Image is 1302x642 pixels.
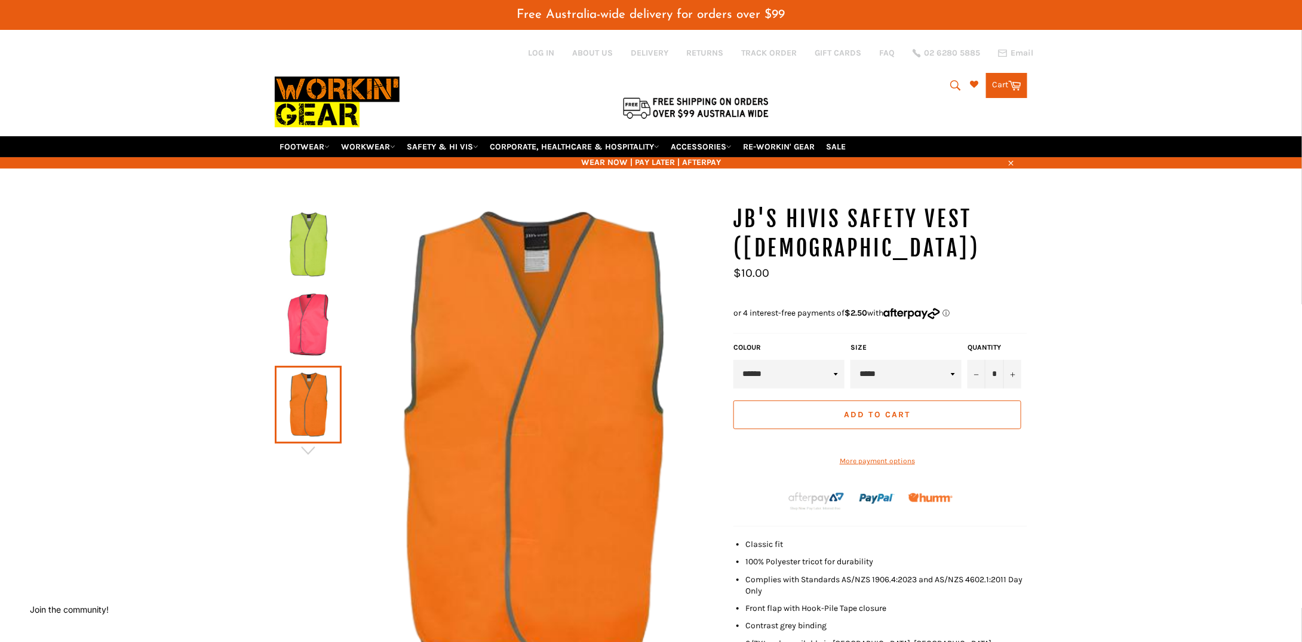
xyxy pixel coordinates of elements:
a: GIFT CARDS [815,47,861,59]
button: Reduce item quantity by one [968,360,985,389]
label: Quantity [968,343,1021,353]
a: Cart [986,73,1027,98]
a: 02 6280 5885 [913,49,980,57]
a: SAFETY & HI VIS [402,136,483,157]
img: JB'S 6HVSV HiVis Safety Vest - Workin' Gear [281,212,336,277]
a: More payment options [733,456,1021,466]
li: Front flap with Hook-Pile Tape closure [745,603,1027,614]
a: TRACK ORDER [741,47,797,59]
button: Add to Cart [733,401,1021,429]
a: FAQ [879,47,895,59]
li: 100% Polyester tricot for durability [745,556,1027,567]
img: Afterpay-Logo-on-dark-bg_large.png [787,491,846,511]
img: Humm_core_logo_RGB-01_300x60px_small_195d8312-4386-4de7-b182-0ef9b6303a37.png [908,493,953,502]
a: CORPORATE, HEALTHCARE & HOSPITALITY [485,136,664,157]
a: ACCESSORIES [666,136,736,157]
img: paypal.png [859,481,895,516]
span: Add to Cart [844,409,910,420]
a: RE-WORKIN' GEAR [738,136,819,157]
a: Log in [528,48,554,58]
label: COLOUR [733,343,845,353]
img: Flat $9.95 shipping Australia wide [621,95,770,120]
span: Free Australia-wide delivery for orders over $99 [517,8,785,21]
img: JB'S HiVis Safety Vest (6HVSV) - Workin' Gear [281,292,336,357]
button: Increase item quantity by one [1003,360,1021,389]
li: Complies with Standards AS/NZS 1906.4:2023 and AS/NZS 4602.1:2011 Day Only [745,574,1027,597]
a: Email [998,48,1033,58]
li: Contrast grey binding [745,620,1027,631]
label: Size [850,343,962,353]
span: 02 6280 5885 [924,49,980,57]
img: Workin Gear leaders in Workwear, Safety Boots, PPE, Uniforms. Australia's No.1 in Workwear [275,68,400,136]
a: SALE [821,136,850,157]
a: DELIVERY [631,47,668,59]
span: $10.00 [733,266,769,280]
span: Email [1011,49,1033,57]
a: ABOUT US [572,47,613,59]
span: WEAR NOW | PAY LATER | AFTERPAY [275,157,1027,168]
a: RETURNS [686,47,723,59]
a: WORKWEAR [336,136,400,157]
h1: JB'S HiVis Safety Vest ([DEMOGRAPHIC_DATA]) [733,204,1027,264]
a: FOOTWEAR [275,136,334,157]
button: Join the community! [30,604,109,615]
li: Classic fit [745,539,1027,550]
